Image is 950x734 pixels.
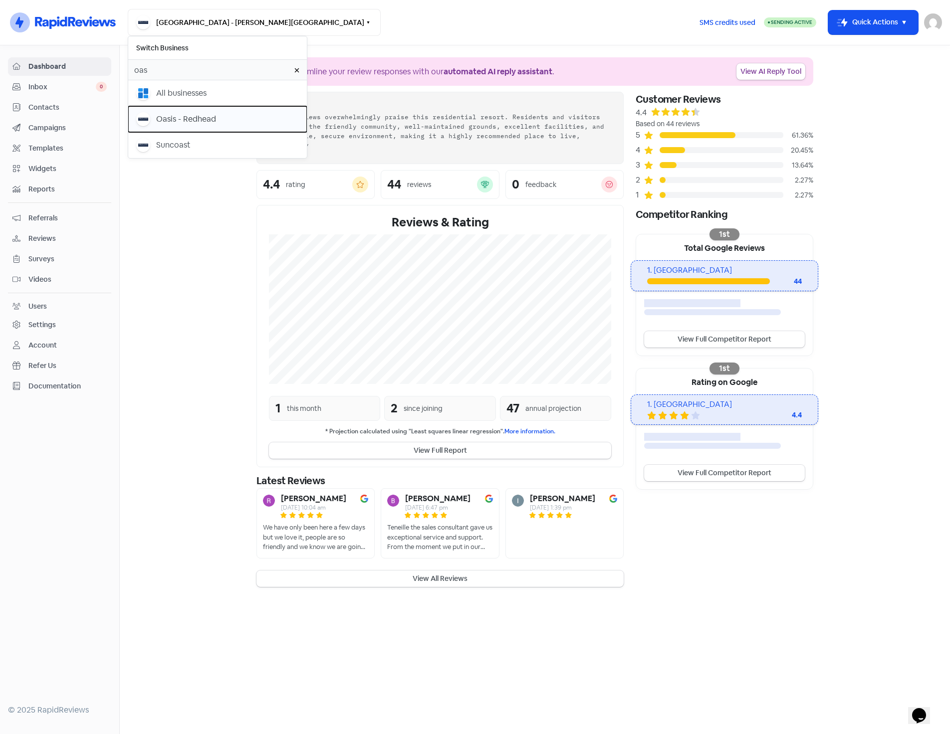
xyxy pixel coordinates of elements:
[8,98,111,117] a: Contacts
[783,130,813,141] div: 61.36%
[908,694,940,724] iframe: chat widget
[512,495,524,507] img: Avatar
[275,399,281,417] div: 1
[360,495,368,503] img: Image
[8,270,111,289] a: Videos
[8,209,111,227] a: Referrals
[405,495,471,503] b: [PERSON_NAME]
[700,17,755,28] span: SMS credits used
[404,403,443,414] div: since joining
[8,704,111,716] div: © 2025 RapidReviews
[506,399,519,417] div: 47
[405,505,471,511] div: [DATE] 6:47 pm
[8,57,111,76] a: Dashboard
[762,410,802,420] div: 4.4
[783,175,813,185] div: 2.27%
[28,320,56,330] div: Settings
[636,207,813,222] div: Competitor Ranking
[128,9,381,36] button: [GEOGRAPHIC_DATA] - [PERSON_NAME][GEOGRAPHIC_DATA]
[28,274,107,285] span: Videos
[783,160,813,171] div: 13.64%
[263,179,280,190] div: 4.4
[8,180,111,198] a: Reports
[381,170,499,199] a: 44reviews
[8,316,111,334] a: Settings
[636,368,813,394] div: Rating on Google
[387,495,399,507] img: Avatar
[263,495,275,507] img: Avatar
[647,265,801,276] div: 1. [GEOGRAPHIC_DATA]
[28,254,107,264] span: Surveys
[287,403,321,414] div: this month
[256,170,375,199] a: 4.4rating
[710,363,739,374] div: 1st
[269,213,611,231] div: Reviews & Rating
[636,174,644,186] div: 2
[485,495,493,503] img: Image
[128,60,287,80] input: Search for businesses
[636,234,813,260] div: Total Google Reviews
[156,139,191,151] div: Suncoast
[783,145,813,156] div: 20.45%
[8,139,111,158] a: Templates
[269,427,611,436] small: * Projection calculated using "Least squares linear regression".
[28,340,57,351] div: Account
[525,180,556,190] div: feedback
[444,66,552,77] b: automated AI reply assistant
[8,160,111,178] a: Widgets
[924,13,942,31] img: User
[504,427,555,435] a: More information.
[736,63,805,80] a: View AI Reply Tool
[764,16,816,28] a: Sending Active
[636,144,644,156] div: 4
[28,233,107,244] span: Reviews
[770,276,802,287] div: 44
[710,228,739,240] div: 1st
[269,112,611,150] div: These reviews overwhelmingly praise this residential resort. Residents and visitors highlight the...
[156,113,216,125] div: Oasis - Redhead
[28,82,96,92] span: Inbox
[8,377,111,395] a: Documentation
[636,129,644,141] div: 5
[644,331,805,348] a: View Full Competitor Report
[28,123,107,133] span: Campaigns
[505,170,624,199] a: 0feedback
[636,107,647,119] div: 4.4
[128,36,307,59] h6: Switch Business
[28,213,107,223] span: Referrals
[128,80,307,106] button: All businesses
[156,87,207,99] div: All businesses
[28,301,47,312] div: Users
[28,184,107,194] span: Reports
[647,399,801,410] div: 1. [GEOGRAPHIC_DATA]
[128,106,307,132] button: Oasis - Redhead
[8,250,111,268] a: Surveys
[530,495,595,503] b: [PERSON_NAME]
[281,495,346,503] b: [PERSON_NAME]
[128,132,307,158] button: Suncoast
[525,403,581,414] div: annual projection
[8,78,111,96] a: Inbox 0
[636,189,644,201] div: 1
[828,10,918,34] button: Quick Actions
[391,399,398,417] div: 2
[387,179,401,190] div: 44
[387,523,492,552] div: Teneille the sales consultant gave us exceptional service and support. From the moment we put in ...
[691,16,764,27] a: SMS credits used
[8,357,111,375] a: Refer Us
[636,92,813,107] div: Customer Reviews
[28,102,107,113] span: Contacts
[8,297,111,316] a: Users
[512,179,519,190] div: 0
[28,381,107,391] span: Documentation
[28,361,107,371] span: Refer Us
[28,164,107,174] span: Widgets
[281,505,346,511] div: [DATE] 10:04 am
[269,442,611,459] button: View Full Report
[8,336,111,355] a: Account
[96,82,107,92] span: 0
[609,495,617,503] img: Image
[8,119,111,137] a: Campaigns
[8,229,111,248] a: Reviews
[28,61,107,72] span: Dashboard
